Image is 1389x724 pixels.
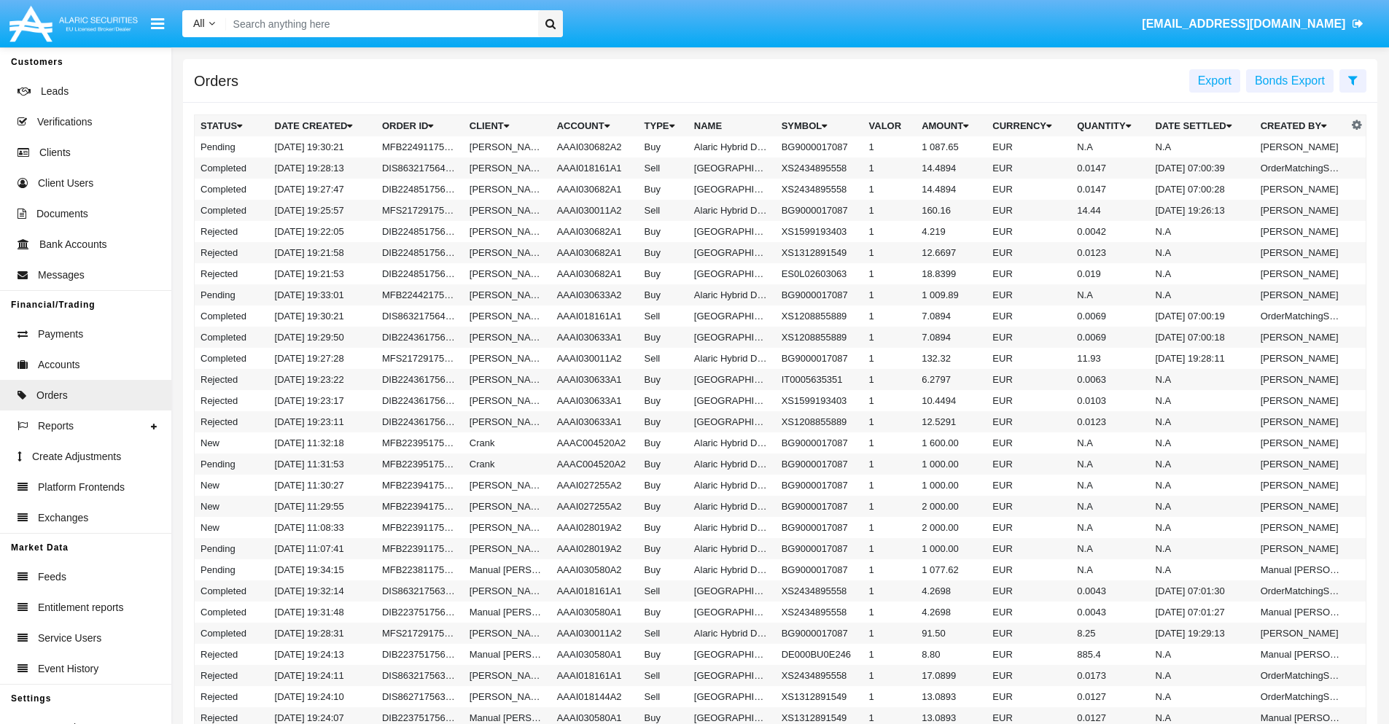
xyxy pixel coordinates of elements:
[1255,74,1325,87] span: Bonds Export
[269,179,376,200] td: [DATE] 19:27:47
[1149,242,1254,263] td: N.A
[776,157,863,179] td: XS2434895558
[1071,475,1149,496] td: N.A
[776,475,863,496] td: BG9000017087
[376,242,464,263] td: DIB224851756495318819
[1255,136,1348,157] td: [PERSON_NAME]
[376,348,464,369] td: MFS217291756409248318
[1255,454,1348,475] td: [PERSON_NAME]
[551,475,639,496] td: AAAI027255A2
[987,496,1071,517] td: EUR
[1149,115,1254,137] th: Date Settled
[1149,411,1254,432] td: N.A
[551,305,639,327] td: AAAI018161A1
[269,369,376,390] td: [DATE] 19:23:22
[987,369,1071,390] td: EUR
[1255,348,1348,369] td: [PERSON_NAME]
[195,454,269,475] td: Pending
[1149,263,1254,284] td: N.A
[863,454,917,475] td: 1
[776,411,863,432] td: XS1208855889
[639,454,688,475] td: Buy
[195,221,269,242] td: Rejected
[776,242,863,263] td: XS1312891549
[269,242,376,263] td: [DATE] 19:21:58
[39,145,71,160] span: Clients
[1071,305,1149,327] td: 0.0069
[1071,242,1149,263] td: 0.0123
[916,221,987,242] td: 4.219
[639,284,688,305] td: Buy
[987,263,1071,284] td: EUR
[1071,411,1149,432] td: 0.0123
[916,348,987,369] td: 132.32
[987,157,1071,179] td: EUR
[36,388,68,403] span: Orders
[1149,179,1254,200] td: [DATE] 07:00:28
[863,390,917,411] td: 1
[639,390,688,411] td: Buy
[987,179,1071,200] td: EUR
[639,432,688,454] td: Buy
[1255,200,1348,221] td: [PERSON_NAME]
[987,411,1071,432] td: EUR
[551,157,639,179] td: AAAI018161A1
[1149,200,1254,221] td: [DATE] 19:26:13
[464,454,551,475] td: Crank
[987,305,1071,327] td: EUR
[376,454,464,475] td: MFB223951756380713471
[639,115,688,137] th: Type
[195,348,269,369] td: Completed
[1149,284,1254,305] td: N.A
[269,115,376,137] th: Date Created
[193,17,205,29] span: All
[38,661,98,677] span: Event History
[863,475,917,496] td: 1
[1255,115,1348,137] th: Created By
[639,496,688,517] td: Buy
[226,10,533,37] input: Search
[863,157,917,179] td: 1
[916,242,987,263] td: 12.6697
[987,242,1071,263] td: EUR
[551,432,639,454] td: AAAC004520A2
[1255,221,1348,242] td: [PERSON_NAME]
[464,179,551,200] td: [PERSON_NAME]
[639,179,688,200] td: Buy
[376,221,464,242] td: DIB224851756495325401
[38,480,125,495] span: Platform Frontends
[41,84,69,99] span: Leads
[1149,390,1254,411] td: N.A
[269,263,376,284] td: [DATE] 19:21:53
[1198,74,1232,87] span: Export
[639,411,688,432] td: Buy
[987,390,1071,411] td: EUR
[195,200,269,221] td: Completed
[1149,432,1254,454] td: N.A
[688,390,776,411] td: [GEOGRAPHIC_DATA] - [DATE]
[195,496,269,517] td: New
[776,179,863,200] td: XS2434895558
[863,284,917,305] td: 1
[464,200,551,221] td: [PERSON_NAME]
[195,432,269,454] td: New
[551,496,639,517] td: AAAI027255A2
[376,157,464,179] td: DIS86321756495693895
[38,268,85,283] span: Messages
[688,157,776,179] td: [GEOGRAPHIC_DATA] - [DATE]
[37,114,92,130] span: Verifications
[863,136,917,157] td: 1
[464,221,551,242] td: [PERSON_NAME]
[639,305,688,327] td: Sell
[688,221,776,242] td: [GEOGRAPHIC_DATA] - [DATE]
[863,432,917,454] td: 1
[916,284,987,305] td: 1 009.89
[376,284,464,305] td: MFB224421756409581015
[551,242,639,263] td: AAAI030682A1
[639,327,688,348] td: Buy
[1071,179,1149,200] td: 0.0147
[639,200,688,221] td: Sell
[863,263,917,284] td: 1
[195,157,269,179] td: Completed
[1071,348,1149,369] td: 11.93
